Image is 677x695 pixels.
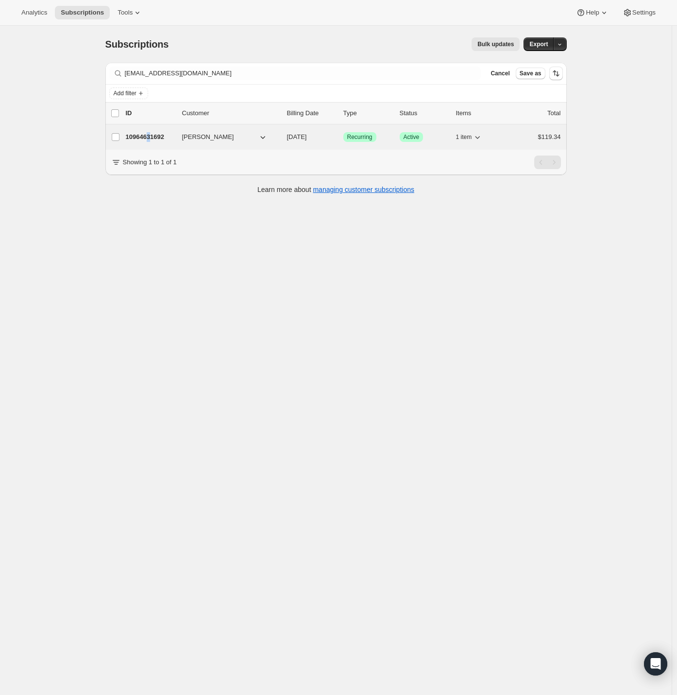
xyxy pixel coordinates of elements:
p: Status [400,108,448,118]
p: ID [126,108,174,118]
button: Export [524,37,554,51]
div: IDCustomerBilling DateTypeStatusItemsTotal [126,108,561,118]
p: Billing Date [287,108,336,118]
nav: Pagination [534,156,561,169]
p: Showing 1 to 1 of 1 [123,157,177,167]
button: Save as [516,68,545,79]
span: $119.34 [538,133,561,140]
div: 10964631692[PERSON_NAME][DATE]SuccessRecurringSuccessActive1 item$119.34 [126,130,561,144]
p: Customer [182,108,279,118]
span: Add filter [114,89,136,97]
button: [PERSON_NAME] [176,129,273,145]
button: Settings [617,6,661,19]
span: Analytics [21,9,47,17]
span: Save as [520,69,542,77]
div: Items [456,108,505,118]
input: Filter subscribers [125,67,481,80]
button: 1 item [456,130,483,144]
span: Help [586,9,599,17]
span: [PERSON_NAME] [182,132,234,142]
span: 1 item [456,133,472,141]
span: Bulk updates [477,40,514,48]
span: Subscriptions [61,9,104,17]
button: Tools [112,6,148,19]
span: Active [404,133,420,141]
button: Analytics [16,6,53,19]
button: Cancel [487,68,513,79]
span: Subscriptions [105,39,169,50]
span: [DATE] [287,133,307,140]
button: Add filter [109,87,148,99]
button: Sort the results [549,67,563,80]
span: Cancel [491,69,509,77]
div: Type [343,108,392,118]
button: Bulk updates [472,37,520,51]
button: Subscriptions [55,6,110,19]
a: managing customer subscriptions [313,186,414,193]
div: Open Intercom Messenger [644,652,667,676]
p: Learn more about [257,185,414,194]
p: 10964631692 [126,132,174,142]
span: Export [529,40,548,48]
button: Help [570,6,614,19]
span: Recurring [347,133,372,141]
span: Settings [632,9,656,17]
p: Total [547,108,560,118]
span: Tools [118,9,133,17]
